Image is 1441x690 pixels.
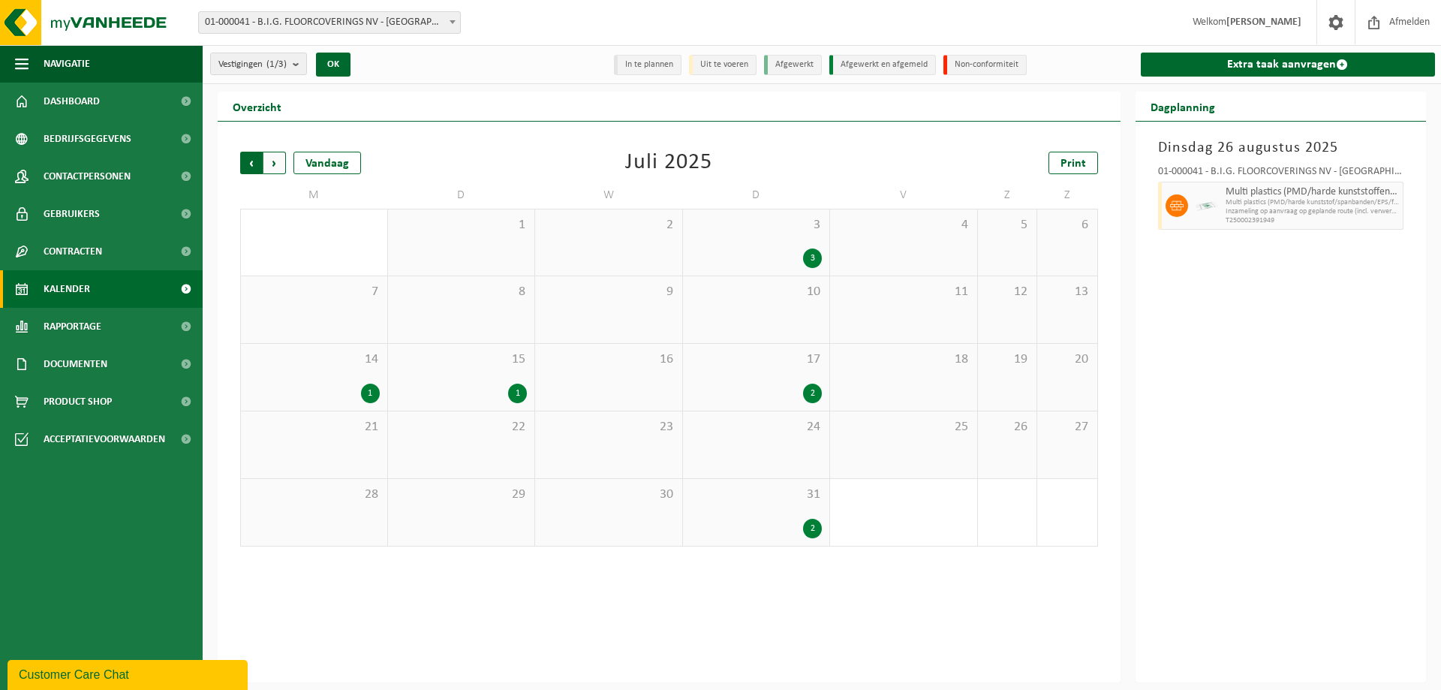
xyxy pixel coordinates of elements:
[396,217,528,234] span: 1
[690,487,823,503] span: 31
[44,345,107,383] span: Documenten
[44,45,90,83] span: Navigatie
[240,152,263,174] span: Vorige
[388,182,536,209] td: D
[198,11,461,34] span: 01-000041 - B.I.G. FLOORCOVERINGS NV - WIELSBEKE
[1141,53,1436,77] a: Extra taak aanvragen
[830,182,978,209] td: V
[44,270,90,308] span: Kalender
[396,419,528,435] span: 22
[1226,17,1301,28] strong: [PERSON_NAME]
[44,158,131,195] span: Contactpersonen
[266,59,287,69] count: (1/3)
[1045,217,1089,234] span: 6
[838,284,970,300] span: 11
[263,152,286,174] span: Volgende
[44,420,165,458] span: Acceptatievoorwaarden
[838,351,970,368] span: 18
[838,419,970,435] span: 25
[218,92,296,121] h2: Overzicht
[210,53,307,75] button: Vestigingen(1/3)
[543,217,675,234] span: 2
[240,182,388,209] td: M
[396,487,528,503] span: 29
[683,182,831,209] td: D
[8,657,251,690] iframe: chat widget
[1196,194,1218,217] img: LP-SK-00500-LPE-16
[1158,137,1404,159] h3: Dinsdag 26 augustus 2025
[508,384,527,403] div: 1
[1136,92,1230,121] h2: Dagplanning
[1037,182,1097,209] td: Z
[248,487,380,503] span: 28
[764,55,822,75] li: Afgewerkt
[248,351,380,368] span: 14
[543,351,675,368] span: 16
[614,55,681,75] li: In te plannen
[44,233,102,270] span: Contracten
[803,519,822,538] div: 2
[218,53,287,76] span: Vestigingen
[361,384,380,403] div: 1
[44,195,100,233] span: Gebruikers
[1060,158,1086,170] span: Print
[1045,351,1089,368] span: 20
[1158,167,1404,182] div: 01-000041 - B.I.G. FLOORCOVERINGS NV - [GEOGRAPHIC_DATA]
[1048,152,1098,174] a: Print
[1045,419,1089,435] span: 27
[248,419,380,435] span: 21
[803,384,822,403] div: 2
[838,217,970,234] span: 4
[543,419,675,435] span: 23
[625,152,712,174] div: Juli 2025
[985,351,1030,368] span: 19
[829,55,936,75] li: Afgewerkt en afgemeld
[943,55,1027,75] li: Non-conformiteit
[690,284,823,300] span: 10
[44,308,101,345] span: Rapportage
[985,419,1030,435] span: 26
[690,351,823,368] span: 17
[44,383,112,420] span: Product Shop
[543,284,675,300] span: 9
[293,152,361,174] div: Vandaag
[978,182,1038,209] td: Z
[199,12,460,33] span: 01-000041 - B.I.G. FLOORCOVERINGS NV - WIELSBEKE
[689,55,757,75] li: Uit te voeren
[985,217,1030,234] span: 5
[1226,186,1400,198] span: Multi plastics (PMD/harde kunststoffen/spanbanden/EPS/folie naturel/folie gemengd)
[1226,198,1400,207] span: Multi plastics (PMD/harde kunststof/spanbanden/EPS/folie)
[543,487,675,503] span: 30
[1226,216,1400,225] span: T250002391949
[248,284,380,300] span: 7
[985,284,1030,300] span: 12
[1226,207,1400,216] span: Inzameling op aanvraag op geplande route (incl. verwerking)
[396,351,528,368] span: 15
[690,419,823,435] span: 24
[316,53,350,77] button: OK
[396,284,528,300] span: 8
[44,120,131,158] span: Bedrijfsgegevens
[803,249,822,268] div: 3
[690,217,823,234] span: 3
[1045,284,1089,300] span: 13
[44,83,100,120] span: Dashboard
[535,182,683,209] td: W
